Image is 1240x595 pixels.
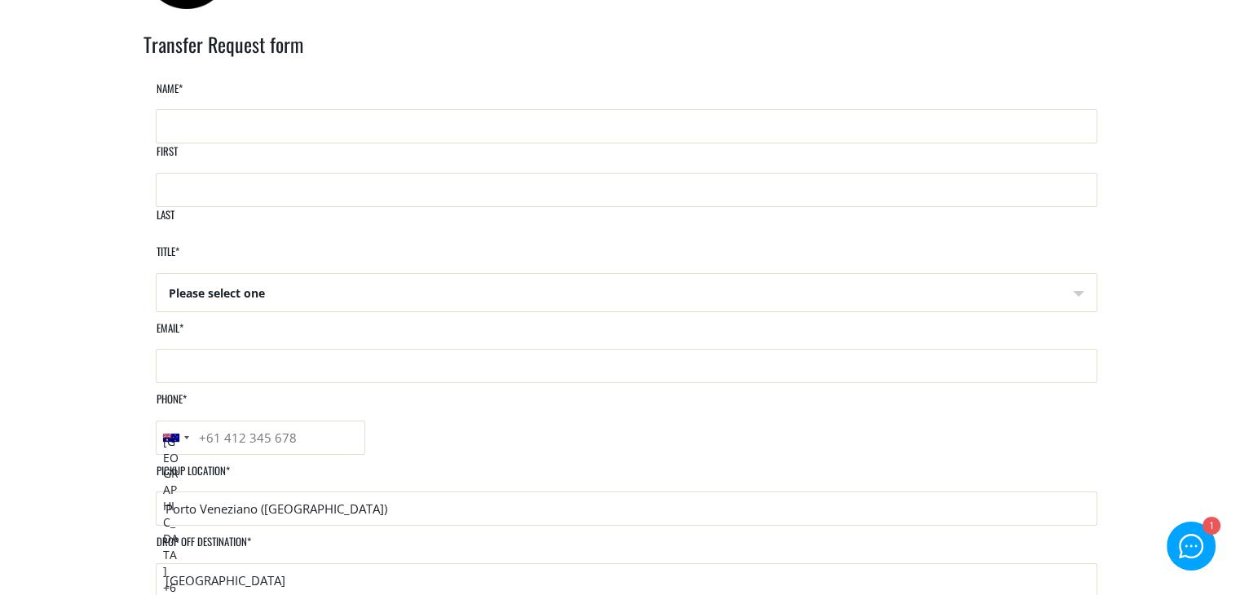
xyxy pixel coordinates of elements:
[156,463,230,491] label: Pickup location
[157,274,1097,313] span: Please select one
[156,81,183,109] label: Name
[156,534,251,562] label: Drop off destination
[143,30,1097,81] h2: Transfer Request form
[156,391,187,420] label: Phone
[156,244,179,272] label: Title
[156,143,178,172] label: First
[156,421,365,455] input: +61 412 345 678
[157,421,194,454] div: Selected country
[156,320,183,349] label: Email
[156,207,174,236] label: Last
[1202,518,1219,535] div: 1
